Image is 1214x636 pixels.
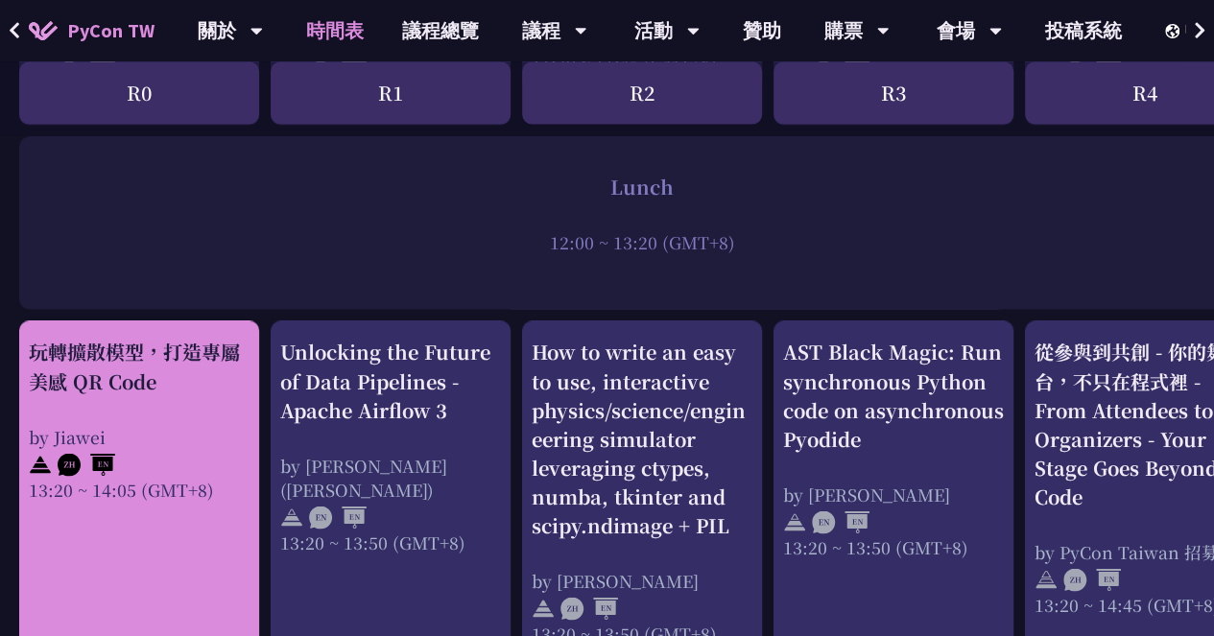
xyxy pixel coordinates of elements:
[783,338,1004,558] a: AST Black Magic: Run synchronous Python code on asynchronous Pyodide by [PERSON_NAME] 13:20 ~ 13:...
[29,21,58,40] img: Home icon of PyCon TW 2025
[280,453,501,501] div: by [PERSON_NAME] ([PERSON_NAME])
[783,510,806,533] img: svg+xml;base64,PHN2ZyB4bWxucz0iaHR0cDovL3d3dy53My5vcmcvMjAwMC9zdmciIHdpZHRoPSIyNCIgaGVpZ2h0PSIyNC...
[29,424,250,448] div: by Jiawei
[29,338,250,395] div: 玩轉擴散模型，打造專屬美感 QR Code
[29,338,250,501] a: 玩轉擴散模型，打造專屬美感 QR Code by Jiawei 13:20 ~ 14:05 (GMT+8)
[1063,568,1121,591] img: ZHEN.371966e.svg
[29,477,250,501] div: 13:20 ~ 14:05 (GMT+8)
[532,338,752,539] div: How to write an easy to use, interactive physics/science/engineering simulator leveraging ctypes,...
[783,482,1004,506] div: by [PERSON_NAME]
[812,510,869,533] img: ENEN.5a408d1.svg
[58,453,115,476] img: ZHEN.371966e.svg
[774,61,1013,124] div: R3
[10,7,174,55] a: PyCon TW
[280,506,303,529] img: svg+xml;base64,PHN2ZyB4bWxucz0iaHR0cDovL3d3dy53My5vcmcvMjAwMC9zdmciIHdpZHRoPSIyNCIgaGVpZ2h0PSIyNC...
[280,338,501,424] div: Unlocking the Future of Data Pipelines - Apache Airflow 3
[280,338,501,554] a: Unlocking the Future of Data Pipelines - Apache Airflow 3 by [PERSON_NAME] ([PERSON_NAME]) 13:20 ...
[67,16,155,45] span: PyCon TW
[19,61,259,124] div: R0
[783,534,1004,558] div: 13:20 ~ 13:50 (GMT+8)
[532,568,752,592] div: by [PERSON_NAME]
[1165,24,1184,38] img: Locale Icon
[271,61,511,124] div: R1
[532,597,555,620] img: svg+xml;base64,PHN2ZyB4bWxucz0iaHR0cDovL3d3dy53My5vcmcvMjAwMC9zdmciIHdpZHRoPSIyNCIgaGVpZ2h0PSIyNC...
[1035,568,1058,591] img: svg+xml;base64,PHN2ZyB4bWxucz0iaHR0cDovL3d3dy53My5vcmcvMjAwMC9zdmciIHdpZHRoPSIyNCIgaGVpZ2h0PSIyNC...
[560,597,618,620] img: ZHEN.371966e.svg
[309,506,367,529] img: ENEN.5a408d1.svg
[522,61,762,124] div: R2
[280,530,501,554] div: 13:20 ~ 13:50 (GMT+8)
[29,453,52,476] img: svg+xml;base64,PHN2ZyB4bWxucz0iaHR0cDovL3d3dy53My5vcmcvMjAwMC9zdmciIHdpZHRoPSIyNCIgaGVpZ2h0PSIyNC...
[783,338,1004,453] div: AST Black Magic: Run synchronous Python code on asynchronous Pyodide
